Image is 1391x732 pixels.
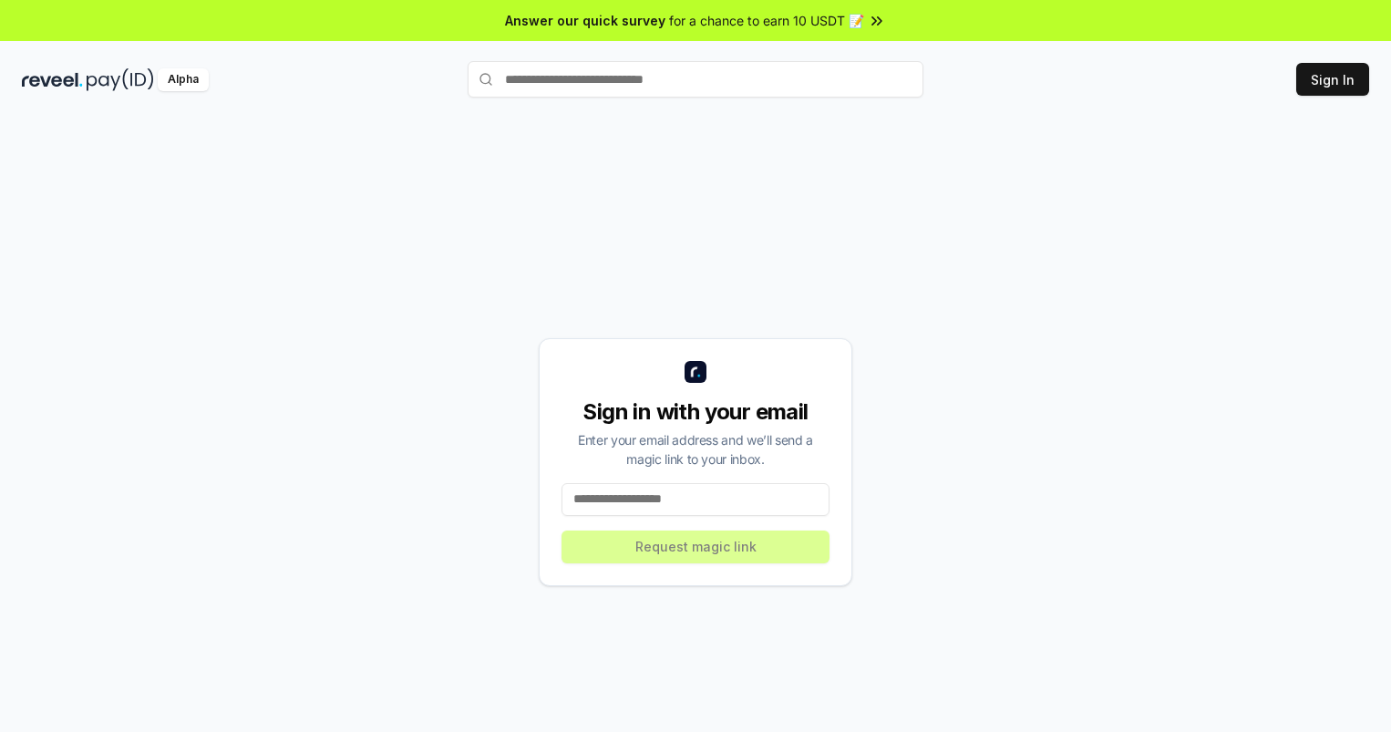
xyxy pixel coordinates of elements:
img: reveel_dark [22,68,83,91]
div: Sign in with your email [562,397,829,427]
img: logo_small [685,361,706,383]
span: for a chance to earn 10 USDT 📝 [669,11,864,30]
img: pay_id [87,68,154,91]
span: Answer our quick survey [505,11,665,30]
div: Alpha [158,68,209,91]
div: Enter your email address and we’ll send a magic link to your inbox. [562,430,829,469]
button: Sign In [1296,63,1369,96]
